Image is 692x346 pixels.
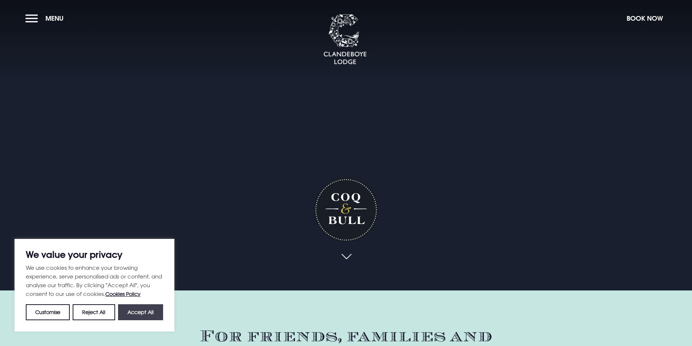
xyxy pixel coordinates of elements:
[73,304,115,320] button: Reject All
[313,177,379,242] h1: Coq & Bull
[26,250,163,259] p: We value your privacy
[15,239,174,331] div: We value your privacy
[623,11,667,26] button: Book Now
[118,304,163,320] button: Accept All
[26,263,163,298] p: We use cookies to enhance your browsing experience, serve personalised ads or content, and analys...
[105,291,141,297] a: Cookies Policy
[45,14,64,23] span: Menu
[323,14,367,65] img: Clandeboye Lodge
[25,11,67,26] button: Menu
[26,304,70,320] button: Customise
